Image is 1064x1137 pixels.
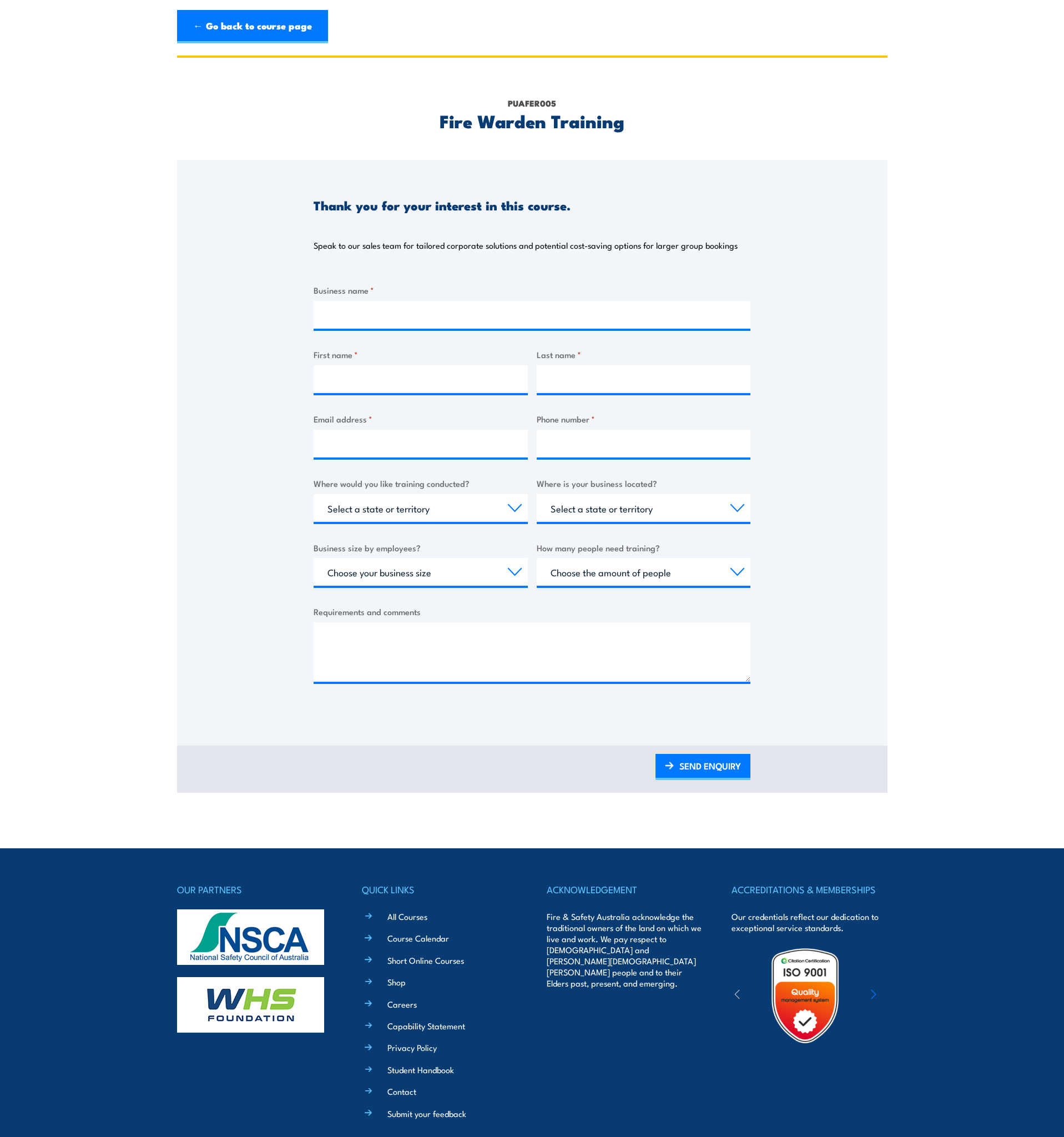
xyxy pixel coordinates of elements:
label: Requirements and comments [314,605,750,618]
img: nsca-logo-footer [177,909,324,965]
p: Fire & Safety Australia acknowledge the traditional owners of the land on which we live and work.... [547,911,702,989]
label: Business name [314,284,750,296]
a: All Courses [387,910,427,922]
a: ← Go back to course page [177,10,328,43]
label: How many people need training? [537,541,751,554]
a: Submit your feedback [387,1108,466,1119]
h4: ACKNOWLEDGEMENT [547,882,702,897]
h2: Fire Warden Training [314,113,750,128]
label: Phone number [537,412,751,425]
a: Student Handbook [387,1064,454,1075]
img: Untitled design (19) [757,947,854,1044]
a: Short Online Courses [387,954,464,966]
a: Course Calendar [387,932,449,944]
h4: ACCREDITATIONS & MEMBERSHIPS [732,882,887,897]
p: PUAFER005 [314,97,750,109]
p: Our credentials reflect our dedication to exceptional service standards. [732,911,887,933]
a: Careers [387,998,417,1010]
h4: QUICK LINKS [362,882,517,897]
a: Shop [387,976,406,988]
label: Email address [314,412,528,425]
p: Speak to our sales team for tailored corporate solutions and potential cost-saving options for la... [314,240,738,251]
h3: Thank you for your interest in this course. [314,199,571,212]
a: Capability Statement [387,1020,465,1032]
label: Where would you like training conducted? [314,477,528,490]
label: Business size by employees? [314,541,528,554]
img: whs-logo-footer [177,977,324,1033]
a: Privacy Policy [387,1042,437,1053]
h4: OUR PARTNERS [177,882,332,897]
label: First name [314,348,528,361]
label: Last name [537,348,751,361]
a: SEND ENQUIRY [655,754,750,780]
a: Contact [387,1085,416,1097]
label: Where is your business located? [537,477,751,490]
img: ewpa-logo [854,977,951,1015]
